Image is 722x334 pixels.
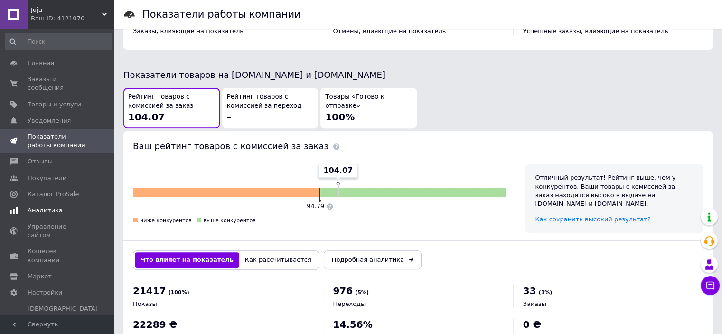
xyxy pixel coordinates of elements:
button: Рейтинг товаров с комиссией за заказ104.07 [123,88,220,128]
div: Отличный результат! Рейтинг выше, чем у конкурентов. Ваши товары с комиссией за заказ находятся в... [535,173,694,208]
span: (1%) [539,289,553,296]
span: Успешные заказы, влияющие на показатель [523,28,668,35]
span: выше конкурентов [204,218,256,224]
span: Заказы, влияющие на показатель [133,28,244,35]
span: Отзывы [28,157,53,166]
span: 100% [325,111,355,123]
span: Товары «Готово к отправке» [325,93,412,110]
span: Переходы [333,300,366,307]
a: Как сохранить высокий результат? [535,216,650,223]
input: Поиск [5,33,112,50]
span: Товары и услуги [28,100,81,109]
button: Товары «Готово к отправке»100% [320,88,417,128]
h1: Показатели работы компании [142,9,301,20]
span: Главная [28,59,54,67]
span: 104.07 [128,111,165,123]
span: 33 [523,285,536,296]
span: (5%) [355,289,369,296]
span: Управление сайтом [28,222,88,239]
span: Каталог ProSale [28,190,79,199]
span: Уведомления [28,116,71,125]
span: 976 [333,285,353,296]
span: Маркет [28,272,52,281]
span: Настройки [28,288,62,297]
span: Ваш рейтинг товаров с комиссией за заказ [133,141,328,151]
button: Что влияет на показатель [135,252,239,267]
span: 94.79 [307,202,324,210]
span: 22289 ₴ [133,319,178,330]
span: Показы [133,300,157,307]
span: Показатели работы компании [28,133,88,150]
button: Рейтинг товаров с комиссией за переход– [222,88,319,128]
span: 21417 [133,285,166,296]
span: Отмены, влияющие на показатель [333,28,446,35]
button: Как рассчитывается [239,252,317,267]
a: Подробная аналитика [324,250,422,269]
span: 14.56% [333,319,372,330]
span: Аналитика [28,206,63,215]
div: Ваш ID: 4121070 [31,14,114,23]
span: (100%) [169,289,189,296]
span: – [227,111,232,123]
span: 0 ₴ [523,319,541,330]
span: 104.07 [323,165,353,176]
span: Рейтинг товаров с комиссией за переход [227,93,314,110]
span: Juju [31,6,102,14]
span: Заказы и сообщения [28,75,88,92]
span: Показатели товаров на [DOMAIN_NAME] и [DOMAIN_NAME] [123,70,385,80]
span: Кошелек компании [28,247,88,264]
span: Рейтинг товаров с комиссией за заказ [128,93,215,110]
span: ниже конкурентов [140,218,192,224]
span: Заказы [523,300,546,307]
span: Покупатели [28,174,66,182]
button: Чат с покупателем [701,276,720,295]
